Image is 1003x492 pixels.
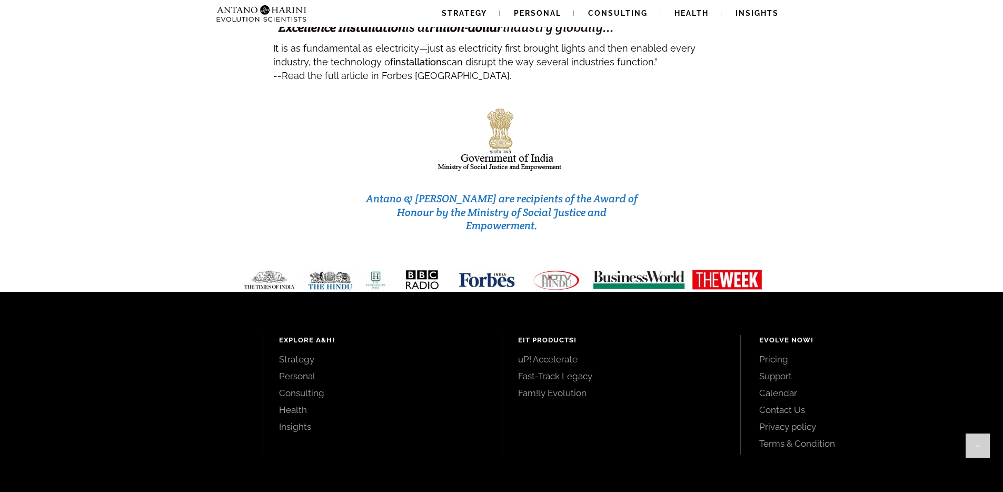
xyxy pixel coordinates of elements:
[363,192,641,233] h3: Antano & [PERSON_NAME] are recipients of the Award of Honour by the Ministry of Social Justice an...
[282,64,511,83] a: Read the full article in Forbes [GEOGRAPHIC_DATA].
[279,370,486,382] a: Personal
[273,43,696,67] span: It is as fundamental as electricity—just as electricity first brought lights and then enabled eve...
[425,19,464,35] strong: trillion
[518,387,725,399] a: Fam!ly Evolution
[279,387,486,399] a: Consulting
[273,19,614,35] span: “ is a - industry globally...
[736,9,779,17] span: Insights
[518,335,725,346] h4: EIT Products!
[279,353,486,365] a: Strategy
[588,9,648,17] span: Consulting
[518,370,725,382] a: Fast-Track Legacy
[279,404,486,416] a: Health
[674,9,709,17] span: Health
[759,353,979,365] a: Pricing
[442,9,487,17] span: Strategy
[273,70,282,81] span: --
[282,70,511,81] span: Read the full article in Forbes [GEOGRAPHIC_DATA].
[759,438,979,449] a: Terms & Condition
[518,353,725,365] a: uP! Accelerate
[759,370,979,382] a: Support
[393,56,446,67] strong: installations
[759,335,979,346] h4: Evolve Now!
[514,9,561,17] span: Personal
[759,387,979,399] a: Calendar
[468,19,503,35] strong: dollar
[279,19,405,35] strong: Excellence Installation
[232,269,771,291] img: Media-Strip
[279,421,486,432] a: Insights
[759,421,979,432] a: Privacy policy
[759,404,979,416] a: Contact Us
[437,105,567,173] img: india-logo1
[279,335,486,346] h4: Explore A&H!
